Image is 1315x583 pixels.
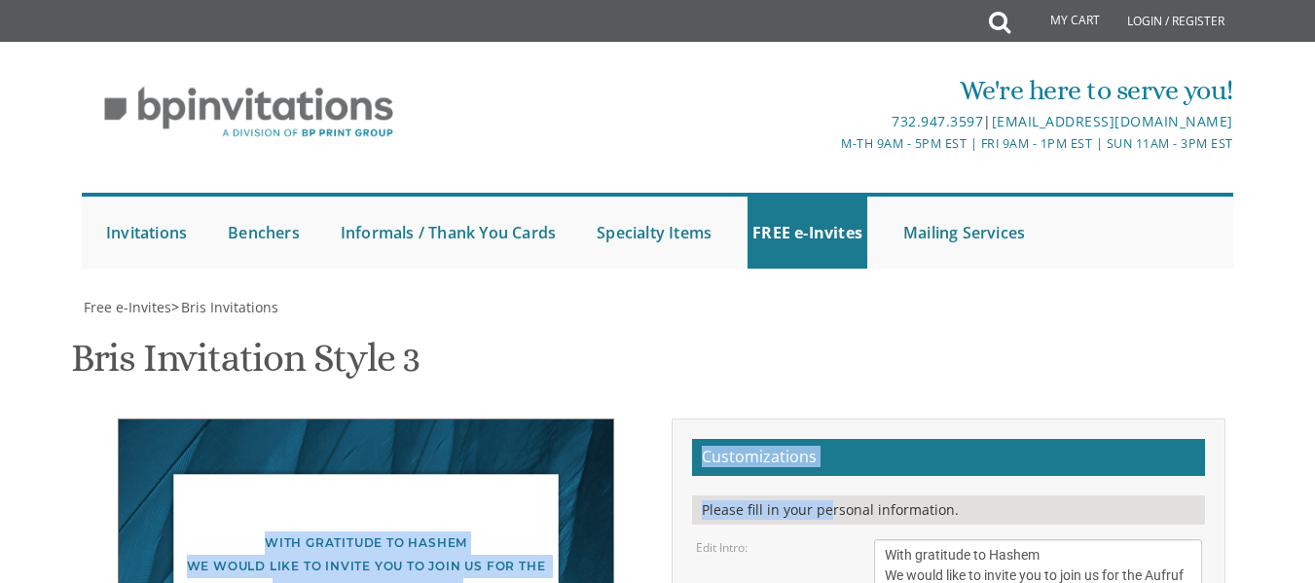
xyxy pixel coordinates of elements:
a: Specialty Items [592,197,716,269]
a: [EMAIL_ADDRESS][DOMAIN_NAME] [992,112,1233,130]
img: BP Invitation Loft [82,72,416,153]
a: Benchers [223,197,305,269]
h1: Bris Invitation Style 3 [71,337,420,394]
a: FREE e-Invites [748,197,867,269]
h2: Customizations [692,439,1205,476]
a: Invitations [101,197,192,269]
a: Informals / Thank You Cards [336,197,561,269]
label: Edit Intro: [696,539,748,556]
span: Free e-Invites [84,298,171,316]
div: We're here to serve you! [466,71,1233,110]
a: Bris Invitations [179,298,278,316]
div: Please fill in your personal information. [692,495,1205,525]
a: Free e-Invites [82,298,171,316]
a: My Cart [1008,2,1114,41]
a: 732.947.3597 [892,112,983,130]
a: Mailing Services [898,197,1030,269]
div: M-Th 9am - 5pm EST | Fri 9am - 1pm EST | Sun 11am - 3pm EST [466,133,1233,154]
span: > [171,298,278,316]
span: Bris Invitations [181,298,278,316]
div: | [466,110,1233,133]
